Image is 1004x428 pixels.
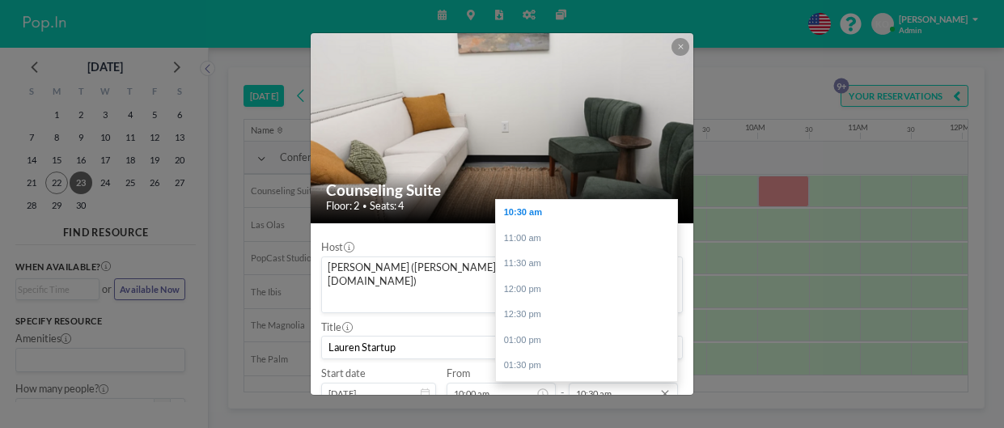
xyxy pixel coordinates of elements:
[496,379,677,405] div: 02:00 pm
[447,367,470,380] label: From
[496,328,677,354] div: 01:00 pm
[362,201,366,211] span: •
[321,367,366,380] label: Start date
[322,257,682,312] div: Search for option
[496,353,677,379] div: 01:30 pm
[326,180,680,200] h2: Counseling Suite
[325,261,654,289] span: [PERSON_NAME] ([PERSON_NAME][EMAIL_ADDRESS][DOMAIN_NAME])
[326,200,359,213] span: Floor: 2
[561,371,564,400] span: -
[496,302,677,328] div: 12:30 pm
[370,200,404,213] span: Seats: 4
[496,200,677,226] div: 10:30 am
[321,321,352,334] label: Title
[496,277,677,303] div: 12:00 pm
[321,241,354,254] label: Host
[496,251,677,277] div: 11:30 am
[311,21,694,235] img: 537.png
[324,292,655,309] input: Search for option
[496,226,677,252] div: 11:00 am
[322,337,682,358] input: Kyle's reservation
